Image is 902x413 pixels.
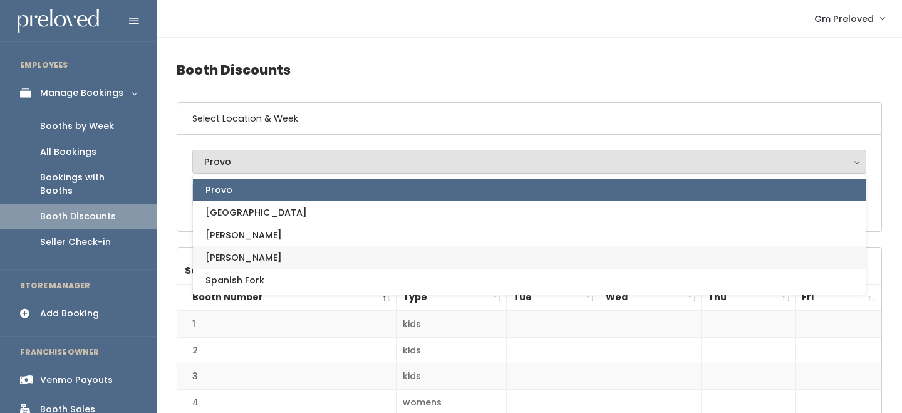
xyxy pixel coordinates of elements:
td: kids [396,337,507,363]
a: Gm Preloved [802,5,897,32]
span: [GEOGRAPHIC_DATA] [205,206,307,219]
span: Provo [205,183,232,197]
th: Tue: activate to sort column ascending [507,285,599,311]
td: 1 [177,311,396,337]
div: Provo [204,155,854,169]
th: Type: activate to sort column ascending [396,285,507,311]
img: preloved logo [18,9,99,33]
td: kids [396,363,507,390]
th: Thu: activate to sort column ascending [702,285,796,311]
span: Spanish Fork [205,273,264,287]
th: Booth Number: activate to sort column descending [177,285,396,311]
div: Booths by Week [40,120,114,133]
span: Gm Preloved [814,12,874,26]
td: kids [396,311,507,337]
div: Manage Bookings [40,86,123,100]
span: [PERSON_NAME] [205,228,282,242]
div: Venmo Payouts [40,374,113,387]
th: Wed: activate to sort column ascending [599,285,702,311]
h4: Booth Discounts [177,53,882,87]
h6: Select Location & Week [177,103,881,135]
button: Provo [192,150,866,174]
div: Seller Check-in [40,236,111,249]
span: [PERSON_NAME] [205,251,282,264]
div: Add Booking [40,307,99,320]
th: Fri: activate to sort column ascending [796,285,881,311]
div: All Bookings [40,145,96,159]
td: 2 [177,337,396,363]
div: Booth Discounts [40,210,116,223]
div: Bookings with Booths [40,171,137,197]
label: Search: [185,263,390,279]
td: 3 [177,363,396,390]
